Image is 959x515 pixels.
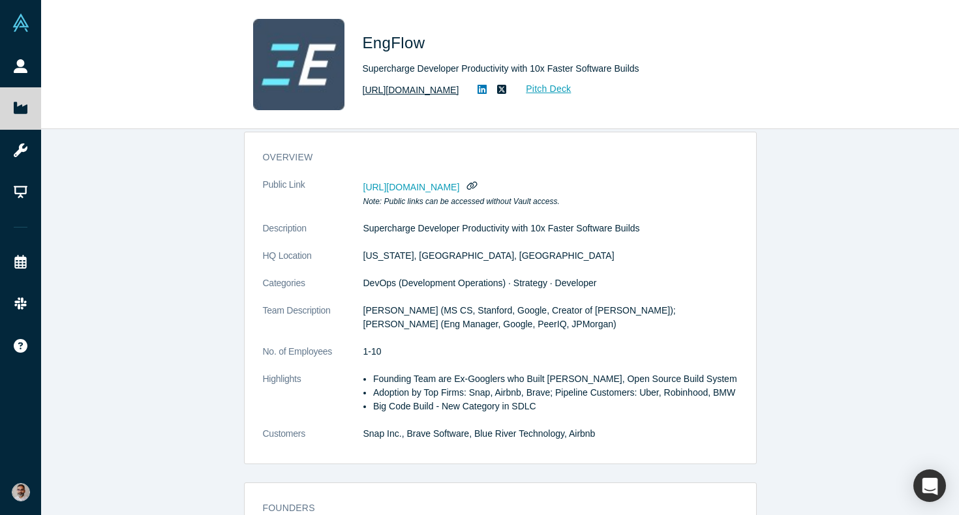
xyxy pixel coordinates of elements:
[373,386,738,400] li: Adoption by Top Firms: Snap, Airbnb, Brave; Pipeline Customers: Uber, Robinhood, BMW
[263,178,305,192] span: Public Link
[363,427,738,441] dd: Snap Inc., Brave Software, Blue River Technology, Airbnb
[263,249,363,276] dt: HQ Location
[363,182,460,192] span: [URL][DOMAIN_NAME]
[12,483,30,501] img: Gotam Bhardwaj's Account
[363,345,738,359] dd: 1-10
[12,14,30,32] img: Alchemist Vault Logo
[263,222,363,249] dt: Description
[363,34,430,51] span: EngFlow
[263,427,363,454] dt: Customers
[363,83,459,97] a: [URL][DOMAIN_NAME]
[263,501,720,515] h3: Founders
[263,151,720,164] h3: overview
[363,249,738,263] dd: [US_STATE], [GEOGRAPHIC_DATA], [GEOGRAPHIC_DATA]
[363,197,560,206] em: Note: Public links can be accessed without Vault access.
[263,304,363,345] dt: Team Description
[263,276,363,304] dt: Categories
[363,222,738,235] p: Supercharge Developer Productivity with 10x Faster Software Builds
[373,400,738,413] li: Big Code Build - New Category in SDLC
[253,19,344,110] img: EngFlow's Logo
[363,278,597,288] span: DevOps (Development Operations) · Strategy · Developer
[363,304,738,331] p: [PERSON_NAME] (MS CS, Stanford, Google, Creator of [PERSON_NAME]); [PERSON_NAME] (Eng Manager, Go...
[363,62,728,76] div: Supercharge Developer Productivity with 10x Faster Software Builds
[511,81,571,96] a: Pitch Deck
[263,372,363,427] dt: Highlights
[373,372,738,386] li: Founding Team are Ex-Googlers who Built [PERSON_NAME], Open Source Build System
[263,345,363,372] dt: No. of Employees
